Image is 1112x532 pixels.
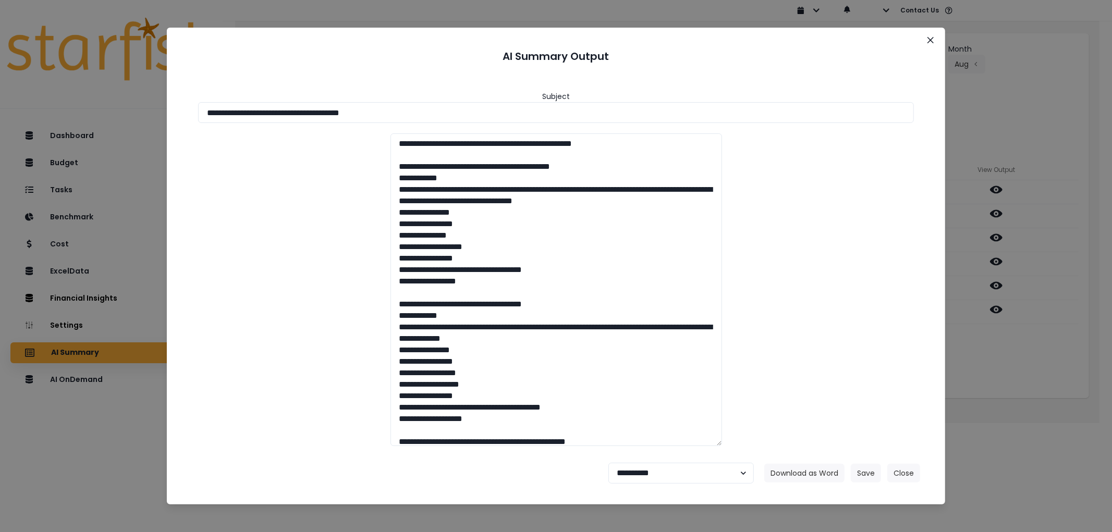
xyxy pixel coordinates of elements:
button: Save [851,464,881,482]
button: Close [922,32,939,48]
button: Close [887,464,920,482]
button: Download as Word [764,464,845,482]
header: Subject [542,91,570,102]
header: AI Summary Output [179,40,933,72]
